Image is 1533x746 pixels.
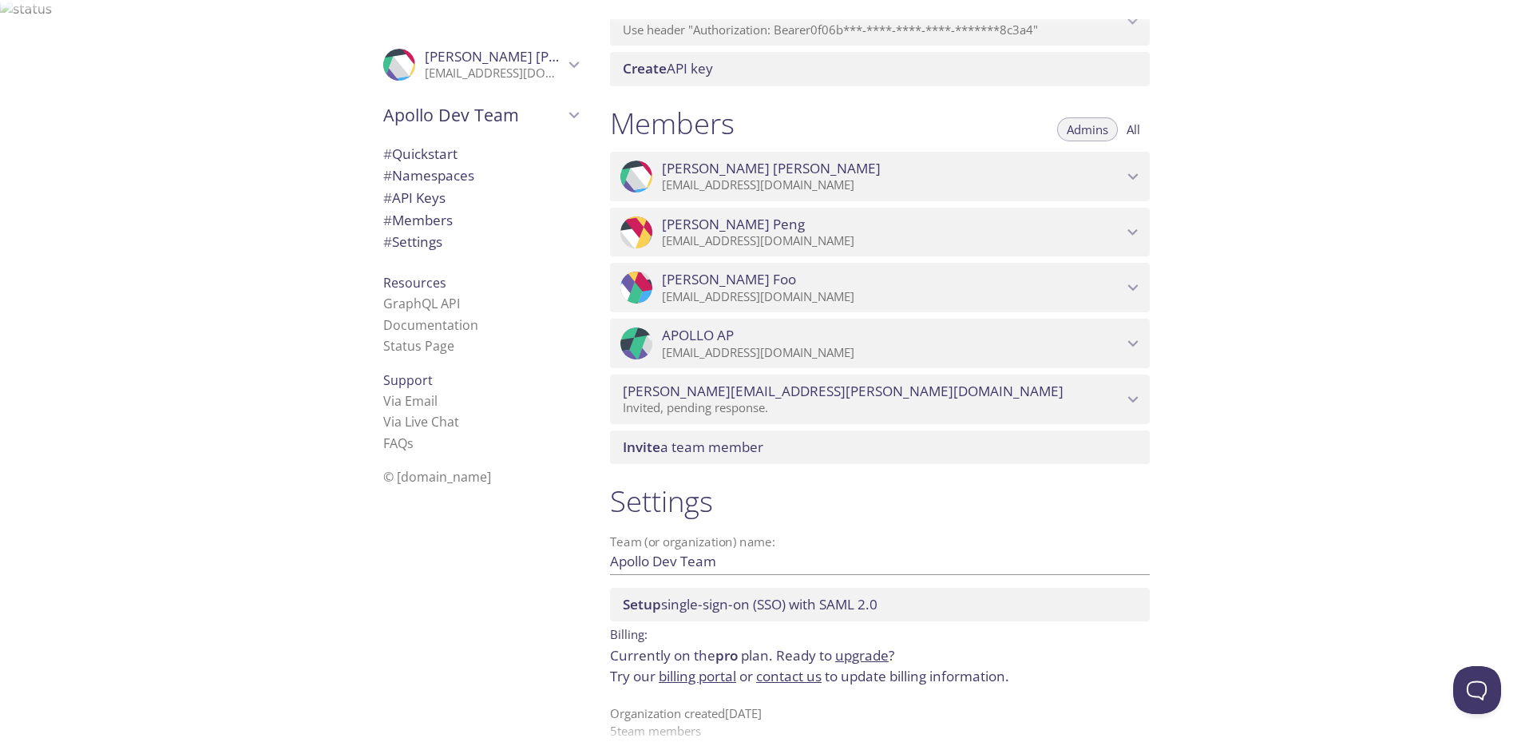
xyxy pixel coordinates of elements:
[383,145,458,163] span: Quickstart
[610,536,776,548] label: Team (or organization) name:
[383,392,438,410] a: Via Email
[610,263,1150,312] div: Sean Foo
[610,588,1150,621] div: Setup SSO
[1453,666,1501,714] iframe: Help Scout Beacon - Open
[383,413,459,431] a: Via Live Chat
[383,435,414,452] a: FAQ
[370,231,591,253] div: Team Settings
[610,621,1150,645] p: Billing:
[610,208,1150,257] div: Xiao Peng
[383,211,453,229] span: Members
[383,211,392,229] span: #
[662,345,1123,361] p: [EMAIL_ADDRESS][DOMAIN_NAME]
[1057,117,1118,141] button: Admins
[610,152,1150,201] div: David Huang
[623,595,877,613] span: single-sign-on (SSO) with SAML 2.0
[623,438,763,456] span: a team member
[383,371,433,389] span: Support
[370,38,591,91] div: David Huang
[370,187,591,209] div: API Keys
[383,337,454,355] a: Status Page
[662,177,1123,193] p: [EMAIL_ADDRESS][DOMAIN_NAME]
[383,145,392,163] span: #
[610,431,1150,464] div: Invite a team member
[610,52,1150,85] div: Create API Key
[370,94,591,136] div: Apollo Dev Team
[662,160,881,177] span: [PERSON_NAME] [PERSON_NAME]
[610,705,1150,740] p: Organization created [DATE] 5 team member s
[610,105,735,141] h1: Members
[383,274,446,292] span: Resources
[756,667,822,685] a: contact us
[370,143,591,165] div: Quickstart
[610,319,1150,368] div: APOLLO AP
[623,400,1123,416] p: Invited, pending response.
[383,188,392,207] span: #
[715,646,738,665] span: pro
[383,232,442,251] span: Settings
[610,667,1009,685] span: Try our or to update billing information.
[610,375,1150,424] div: eric.ofman@apollocover.com
[623,595,661,613] span: Setup
[370,165,591,187] div: Namespaces
[407,435,414,452] span: s
[662,233,1123,249] p: [EMAIL_ADDRESS][DOMAIN_NAME]
[370,209,591,232] div: Members
[1117,117,1150,141] button: All
[623,438,660,456] span: Invite
[383,166,474,185] span: Namespaces
[383,188,446,207] span: API Keys
[623,59,713,77] span: API key
[623,383,1064,400] span: [PERSON_NAME][EMAIL_ADDRESS][PERSON_NAME][DOMAIN_NAME]
[383,316,478,334] a: Documentation
[425,47,644,65] span: [PERSON_NAME] [PERSON_NAME]
[383,104,564,126] span: Apollo Dev Team
[383,468,491,486] span: © [DOMAIN_NAME]
[659,667,736,685] a: billing portal
[610,483,1150,519] h1: Settings
[383,166,392,185] span: #
[662,271,796,288] span: [PERSON_NAME] Foo
[662,327,734,344] span: APOLLO AP
[623,59,667,77] span: Create
[425,65,564,81] p: [EMAIL_ADDRESS][DOMAIN_NAME]
[610,645,1150,686] p: Currently on the plan.
[835,646,889,665] a: upgrade
[662,289,1123,305] p: [EMAIL_ADDRESS][DOMAIN_NAME]
[383,295,460,312] a: GraphQL API
[776,646,894,665] span: Ready to ?
[662,216,805,233] span: [PERSON_NAME] Peng
[383,232,392,251] span: #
